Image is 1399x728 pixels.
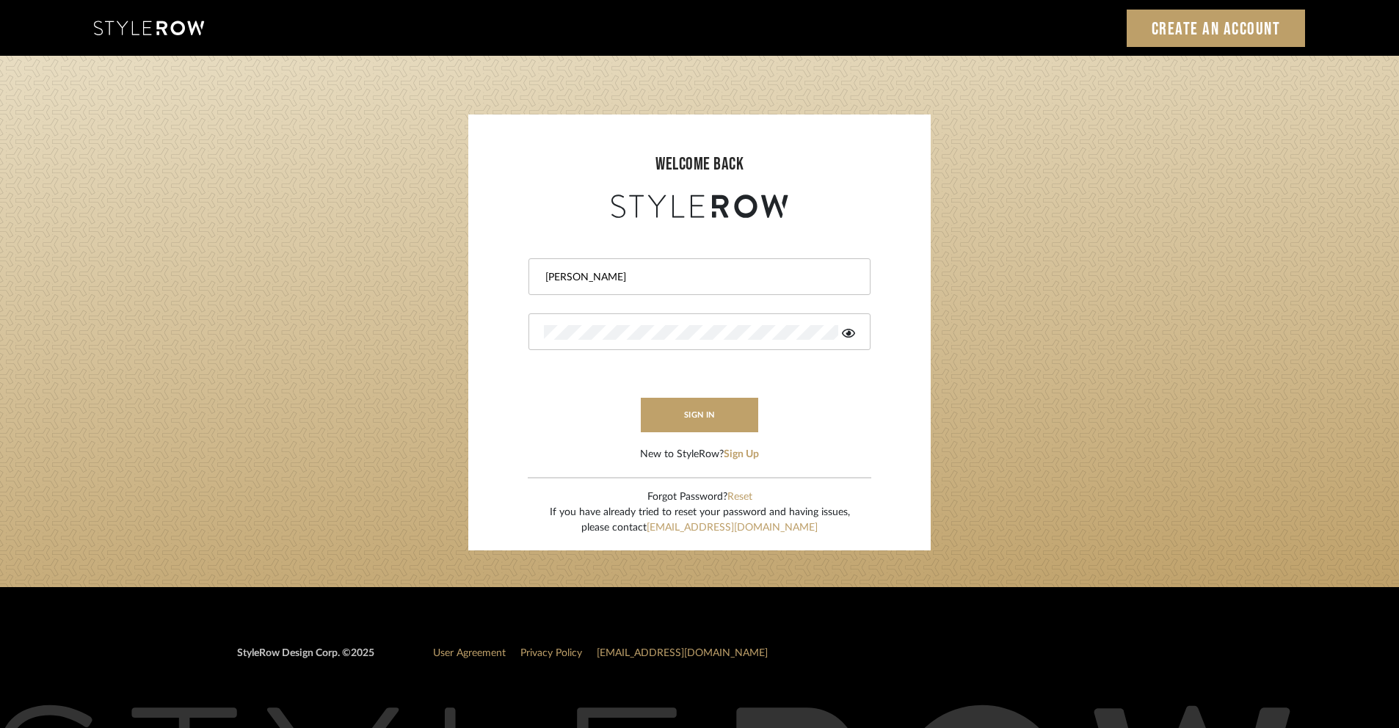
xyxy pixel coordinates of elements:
a: Create an Account [1127,10,1306,47]
div: StyleRow Design Corp. ©2025 [237,646,374,673]
a: User Agreement [433,648,506,658]
button: Reset [727,489,752,505]
button: sign in [641,398,758,432]
div: welcome back [483,151,916,178]
input: Email Address [544,270,851,285]
div: If you have already tried to reset your password and having issues, please contact [550,505,850,536]
a: [EMAIL_ADDRESS][DOMAIN_NAME] [647,523,818,533]
div: Forgot Password? [550,489,850,505]
button: Sign Up [724,447,759,462]
a: [EMAIL_ADDRESS][DOMAIN_NAME] [597,648,768,658]
a: Privacy Policy [520,648,582,658]
div: New to StyleRow? [640,447,759,462]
